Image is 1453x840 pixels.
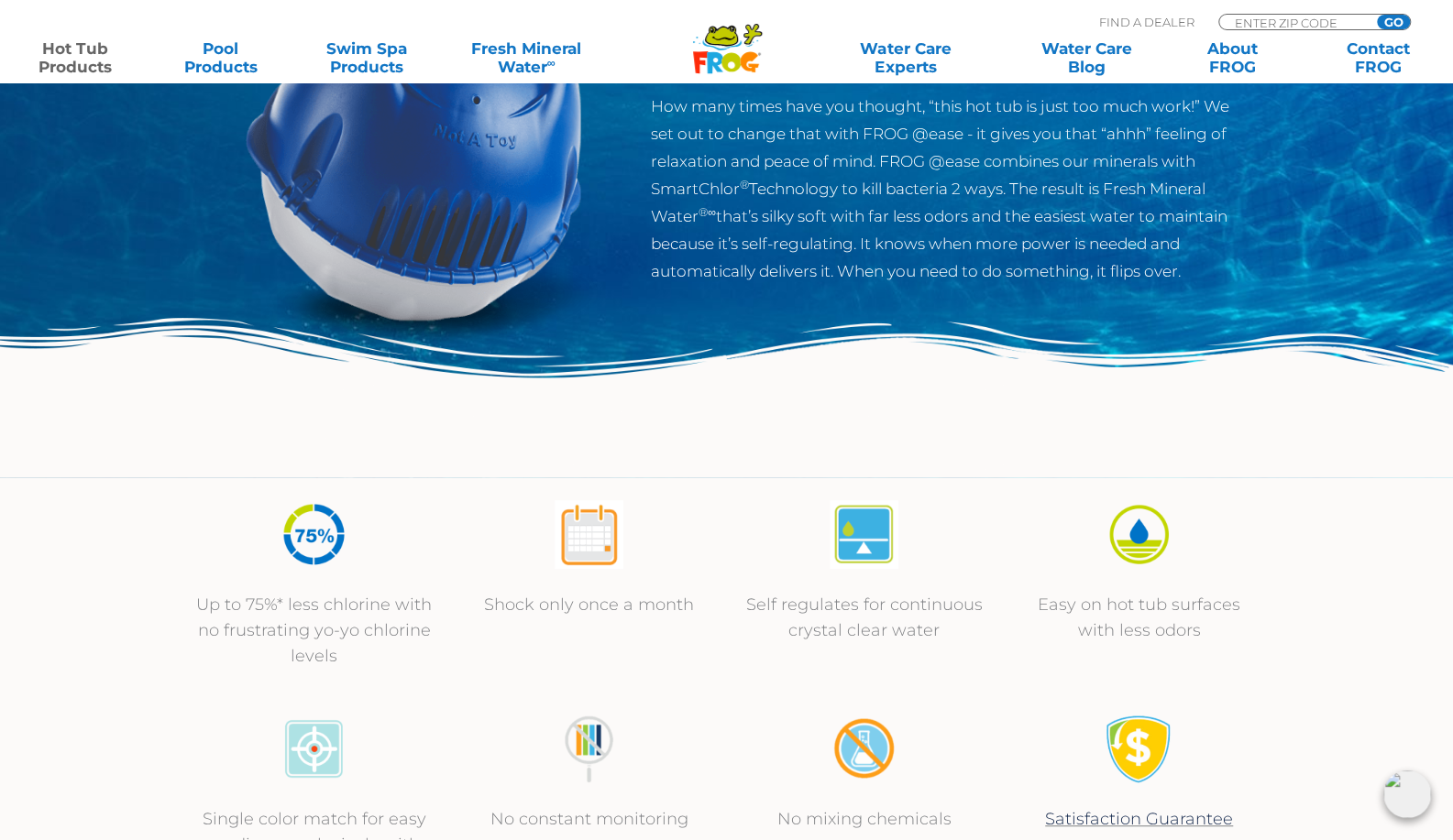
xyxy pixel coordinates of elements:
[1045,809,1233,829] a: Satisfaction Guarantee
[1377,15,1410,29] input: GO
[740,178,749,191] sup: ®
[164,39,278,76] a: PoolProducts
[830,715,898,783] img: no-mixing1
[555,500,623,569] img: atease-icon-shock-once
[280,500,348,569] img: icon-atease-75percent-less
[699,205,716,219] sup: ®∞
[651,93,1249,285] p: How many times have you thought, “this hot tub is just too much work!” We set out to change that ...
[1105,715,1173,783] img: Satisfaction Guarantee Icon
[1321,39,1435,76] a: ContactFROG
[1099,14,1194,30] p: Find A Dealer
[195,592,434,669] p: Up to 75%* less chlorine with no frustrating yo-yo chlorine levels
[310,39,424,76] a: Swim SpaProducts
[1175,39,1289,76] a: AboutFROG
[555,715,623,783] img: no-constant-monitoring1
[1020,592,1259,643] p: Easy on hot tub surfaces with less odors
[546,56,555,70] sup: ∞
[470,806,709,832] p: No constant monitoring
[1383,770,1431,818] img: openIcon
[18,39,132,76] a: Hot TubProducts
[745,806,984,832] p: No mixing chemicals
[1105,500,1173,569] img: icon-atease-easy-on
[745,592,984,643] p: Self regulates for continuous crystal clear water
[470,592,709,617] p: Shock only once a month
[1233,15,1357,30] input: Zip Code Form
[1030,39,1144,76] a: Water CareBlog
[456,39,598,76] a: Fresh MineralWater∞
[813,39,997,76] a: Water CareExperts
[280,715,348,783] img: icon-atease-color-match
[830,500,898,569] img: atease-icon-self-regulates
